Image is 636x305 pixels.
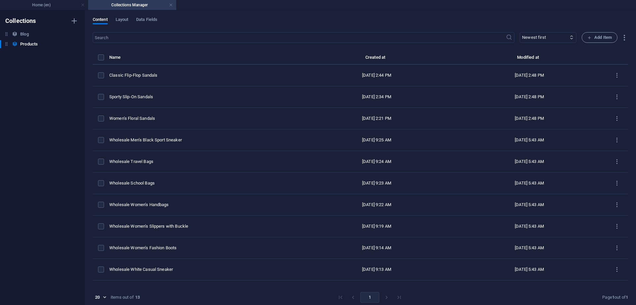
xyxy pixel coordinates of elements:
[458,115,601,121] div: [DATE] 2:48 PM
[612,295,614,300] strong: 1
[109,53,300,65] th: Name
[5,17,36,25] h6: Collections
[306,202,448,208] div: [DATE] 9:22 AM
[109,72,295,78] div: Classic Flip-Flop Sandals
[306,267,448,272] div: [DATE] 9:13 AM
[458,202,601,208] div: [DATE] 5:43 AM
[109,94,295,100] div: Sporty Slip-On Sandals
[109,223,295,229] div: Wholesale Women’s Slippers with Buckle
[458,72,601,78] div: [DATE] 2:48 PM
[306,159,448,165] div: [DATE] 9:24 AM
[334,292,405,303] nav: pagination navigation
[306,180,448,186] div: [DATE] 9:23 AM
[20,30,28,38] h6: Blog
[306,223,448,229] div: [DATE] 9:19 AM
[306,94,448,100] div: [DATE] 2:34 PM
[70,17,78,25] i: Create new collection
[458,94,601,100] div: [DATE] 2:48 PM
[109,180,295,186] div: Wholesale School Bags
[453,53,606,65] th: Modified at
[306,115,448,121] div: [DATE] 2:21 PM
[135,294,140,300] strong: 13
[458,245,601,251] div: [DATE] 5:43 AM
[88,1,176,9] h4: Collections Manager
[136,16,157,25] span: Data Fields
[360,292,379,303] button: page 1
[109,115,295,121] div: Women’s Floral Sandals
[300,53,453,65] th: Created at
[626,295,628,300] strong: 1
[109,245,295,251] div: Wholesale Women’s Fashion Boots
[458,180,601,186] div: [DATE] 5:43 AM
[109,137,295,143] div: Wholesale Men’s Black Sport Sneaker
[306,72,448,78] div: [DATE] 2:44 PM
[582,32,617,43] button: Add Item
[587,34,612,41] span: Add Item
[458,137,601,143] div: [DATE] 5:43 AM
[93,294,108,300] div: 20
[93,32,506,43] input: Search
[116,16,129,25] span: Layout
[458,223,601,229] div: [DATE] 5:43 AM
[109,202,295,208] div: Wholesale Women’s Handbags
[111,294,134,300] div: items out of
[458,267,601,272] div: [DATE] 5:43 AM
[109,159,295,165] div: Wholesale Travel Bags
[93,16,108,25] span: Content
[306,245,448,251] div: [DATE] 9:14 AM
[458,159,601,165] div: [DATE] 5:43 AM
[20,40,38,48] h6: Products
[602,294,628,300] div: Page out of
[109,267,295,272] div: Wholesale White Casual Sneaker
[306,137,448,143] div: [DATE] 9:25 AM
